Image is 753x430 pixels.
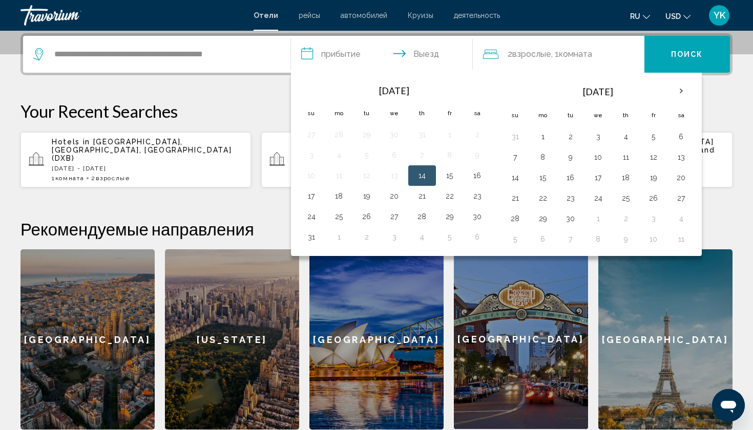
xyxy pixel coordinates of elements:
[20,5,243,26] a: Travorium
[359,148,375,162] button: Day 5
[454,11,500,19] a: деятельность
[618,150,634,164] button: Day 11
[512,49,551,59] span: Взрослые
[671,51,703,59] span: Поиск
[20,101,733,121] p: Your Recent Searches
[645,211,662,226] button: Day 3
[303,168,320,183] button: Day 10
[414,127,430,142] button: Day 31
[291,36,473,73] button: Check in and out dates
[529,79,667,104] th: [DATE]
[331,189,347,203] button: Day 18
[55,175,85,182] span: Комната
[469,189,486,203] button: Day 23
[507,211,524,226] button: Day 28
[673,150,689,164] button: Day 13
[562,232,579,246] button: Day 7
[590,191,606,205] button: Day 24
[644,36,730,73] button: Поиск
[507,191,524,205] button: Day 21
[673,130,689,144] button: Day 6
[442,168,458,183] button: Day 15
[299,11,320,19] a: рейсы
[303,230,320,244] button: Day 31
[386,127,403,142] button: Day 30
[645,170,662,185] button: Day 19
[551,47,592,61] span: , 1
[535,130,551,144] button: Day 1
[20,249,155,429] a: [GEOGRAPHIC_DATA]
[535,150,551,164] button: Day 8
[331,148,347,162] button: Day 4
[562,130,579,144] button: Day 2
[341,11,387,19] span: автомобилей
[508,47,551,61] span: 2
[535,232,551,246] button: Day 6
[20,219,733,239] h2: Рекомендуемые направления
[562,191,579,205] button: Day 23
[325,79,464,102] th: [DATE]
[261,132,492,188] button: Hotels in [GEOGRAPHIC_DATA], [GEOGRAPHIC_DATA][DATE] - [DATE]1Комната1Взрослый, 1Ребенок
[507,130,524,144] button: Day 31
[590,211,606,226] button: Day 1
[52,175,84,182] span: 1
[442,209,458,224] button: Day 29
[386,209,403,224] button: Day 27
[469,127,486,142] button: Day 2
[359,127,375,142] button: Day 29
[673,232,689,246] button: Day 11
[331,168,347,183] button: Day 11
[359,230,375,244] button: Day 2
[535,211,551,226] button: Day 29
[665,9,691,24] button: Change currency
[303,148,320,162] button: Day 3
[309,249,444,429] a: [GEOGRAPHIC_DATA]
[303,209,320,224] button: Day 24
[469,230,486,244] button: Day 6
[469,209,486,224] button: Day 30
[52,138,90,146] span: Hotels in
[667,79,695,103] button: Next month
[645,191,662,205] button: Day 26
[386,148,403,162] button: Day 6
[562,150,579,164] button: Day 9
[590,170,606,185] button: Day 17
[630,9,650,24] button: Change language
[442,189,458,203] button: Day 22
[618,191,634,205] button: Day 25
[645,232,662,246] button: Day 10
[469,148,486,162] button: Day 9
[331,127,347,142] button: Day 28
[408,11,433,19] a: Круизы
[442,127,458,142] button: Day 1
[590,232,606,246] button: Day 8
[673,170,689,185] button: Day 20
[331,209,347,224] button: Day 25
[507,232,524,246] button: Day 5
[665,12,681,20] span: USD
[618,232,634,246] button: Day 9
[96,175,130,182] span: Взрослые
[598,249,733,429] a: [GEOGRAPHIC_DATA]
[473,36,644,73] button: Travelers: 2 adults, 0 children
[645,130,662,144] button: Day 5
[714,10,725,20] span: YK
[254,11,278,19] a: Отели
[303,189,320,203] button: Day 17
[331,230,347,244] button: Day 1
[673,211,689,226] button: Day 4
[52,138,232,162] span: [GEOGRAPHIC_DATA], [GEOGRAPHIC_DATA], [GEOGRAPHIC_DATA] (DXB)
[590,130,606,144] button: Day 3
[442,230,458,244] button: Day 5
[414,189,430,203] button: Day 21
[359,189,375,203] button: Day 19
[590,150,606,164] button: Day 10
[91,175,130,182] span: 2
[414,209,430,224] button: Day 28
